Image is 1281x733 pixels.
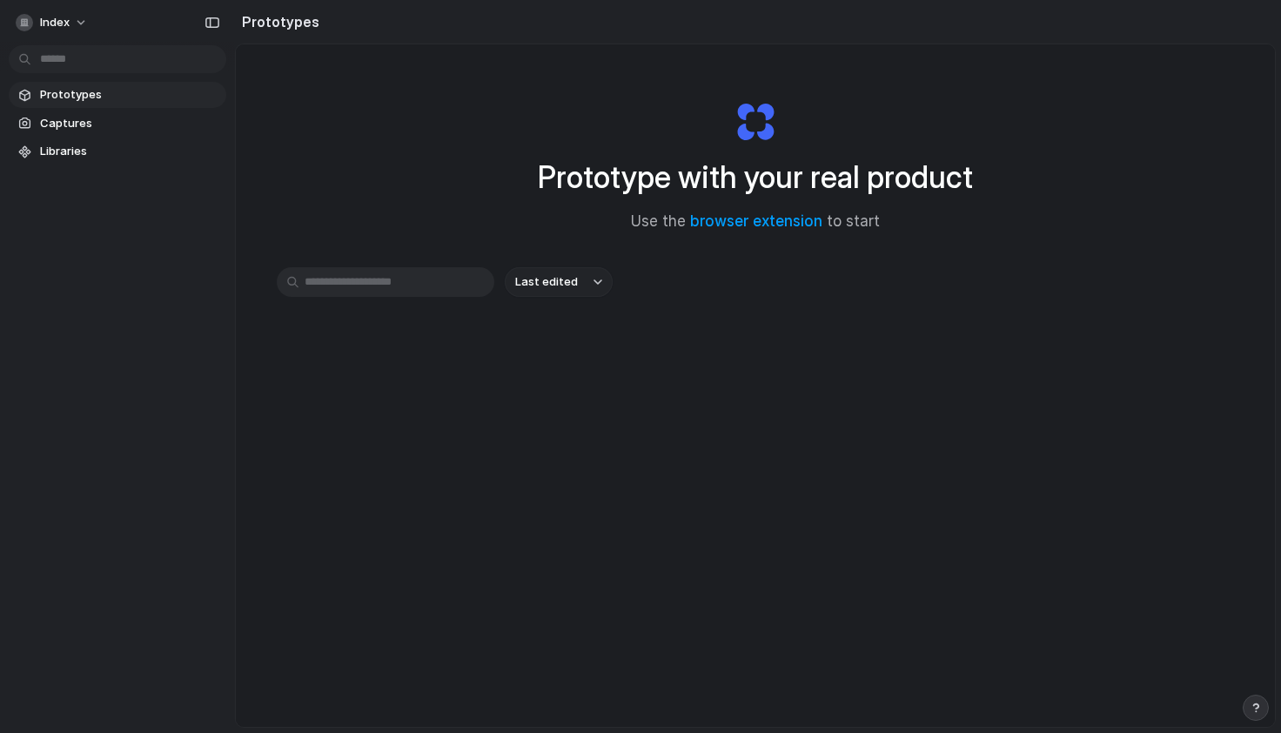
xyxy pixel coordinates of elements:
[40,143,219,160] span: Libraries
[40,86,219,104] span: Prototypes
[9,9,97,37] button: Index
[40,14,70,31] span: Index
[9,138,226,165] a: Libraries
[515,273,578,291] span: Last edited
[690,212,822,230] a: browser extension
[40,115,219,132] span: Captures
[9,111,226,137] a: Captures
[505,267,613,297] button: Last edited
[538,154,973,200] h1: Prototype with your real product
[235,11,319,32] h2: Prototypes
[9,82,226,108] a: Prototypes
[631,211,880,233] span: Use the to start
